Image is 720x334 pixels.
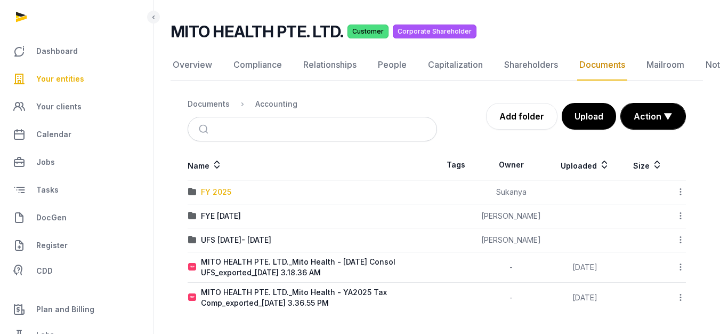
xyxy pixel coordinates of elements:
a: CDD [9,260,144,282]
a: Overview [171,50,214,81]
a: Relationships [301,50,359,81]
img: folder.svg [188,212,197,220]
span: Plan and Billing [36,303,94,316]
div: UFS [DATE]- [DATE] [201,235,271,245]
a: Mailroom [644,50,686,81]
button: Upload [562,103,616,130]
a: Tasks [9,177,144,203]
a: Calendar [9,122,144,147]
div: FY 2025 [201,187,231,197]
a: Compliance [231,50,284,81]
span: Your clients [36,100,82,113]
a: People [376,50,409,81]
td: [PERSON_NAME] [475,228,548,252]
h2: MITO HEALTH PTE. LTD. [171,22,343,41]
td: Sukanya [475,180,548,204]
span: Calendar [36,128,71,141]
img: pdf.svg [188,293,197,302]
div: MITO HEALTH PTE. LTD._Mito Health - [DATE] Consol UFS_exported_[DATE] 3.18.36 AM [201,257,436,278]
button: Action ▼ [621,104,685,129]
span: Jobs [36,156,55,169]
th: Owner [475,150,548,180]
img: folder.svg [188,236,197,244]
span: Customer [347,25,389,38]
img: folder.svg [188,188,197,196]
span: Dashboard [36,45,78,58]
a: DocGen [9,205,144,230]
a: Jobs [9,149,144,175]
a: Your entities [9,66,144,92]
span: CDD [36,265,53,277]
div: FYE [DATE] [201,211,241,221]
th: Size [622,150,673,180]
th: Uploaded [548,150,622,180]
td: - [475,283,548,313]
a: Plan and Billing [9,297,144,322]
a: Dashboard [9,38,144,64]
a: Documents [577,50,627,81]
a: Register [9,233,144,258]
td: - [475,252,548,283]
a: Your clients [9,94,144,120]
th: Tags [437,150,475,180]
span: Your entities [36,73,84,85]
a: Add folder [486,103,557,130]
span: [DATE] [572,263,597,272]
span: Tasks [36,184,59,196]
img: pdf.svg [188,263,197,272]
span: [DATE] [572,293,597,302]
nav: Breadcrumb [188,91,437,117]
td: [PERSON_NAME] [475,204,548,228]
span: DocGen [36,211,67,224]
a: Capitalization [426,50,485,81]
nav: Tabs [171,50,703,81]
button: Submit [192,117,217,141]
a: Shareholders [502,50,560,81]
div: MITO HEALTH PTE. LTD._Mito Health - YA2025 Tax Comp_exported_[DATE] 3.36.55 PM [201,287,436,308]
span: Register [36,239,68,252]
div: Documents [188,99,230,109]
span: Corporate Shareholder [393,25,476,38]
div: Accounting [255,99,297,109]
th: Name [188,150,437,180]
